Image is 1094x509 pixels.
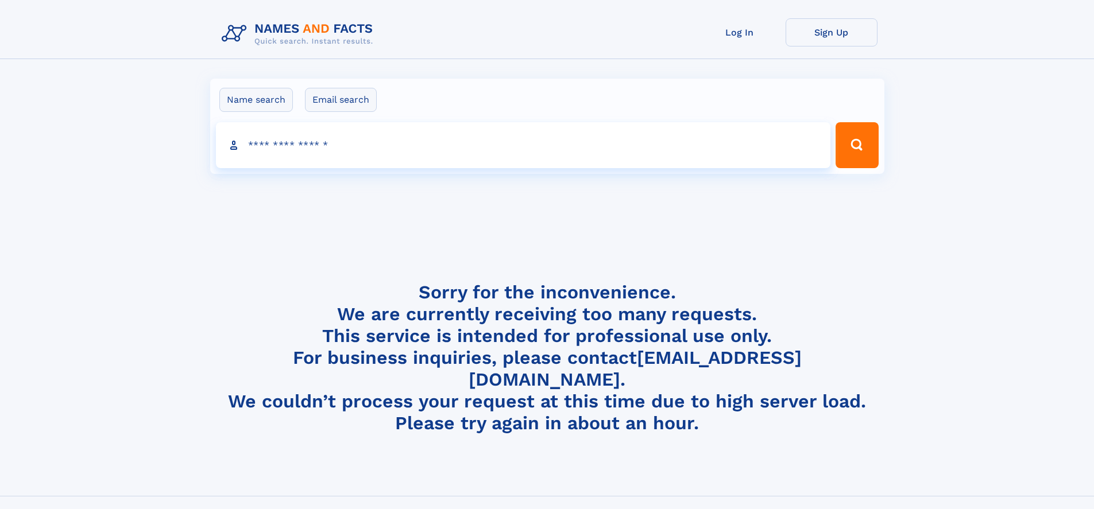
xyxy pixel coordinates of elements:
[217,281,877,434] h4: Sorry for the inconvenience. We are currently receiving too many requests. This service is intend...
[219,88,293,112] label: Name search
[216,122,831,168] input: search input
[469,347,802,390] a: [EMAIL_ADDRESS][DOMAIN_NAME]
[217,18,382,49] img: Logo Names and Facts
[305,88,377,112] label: Email search
[836,122,878,168] button: Search Button
[786,18,877,46] a: Sign Up
[694,18,786,46] a: Log In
